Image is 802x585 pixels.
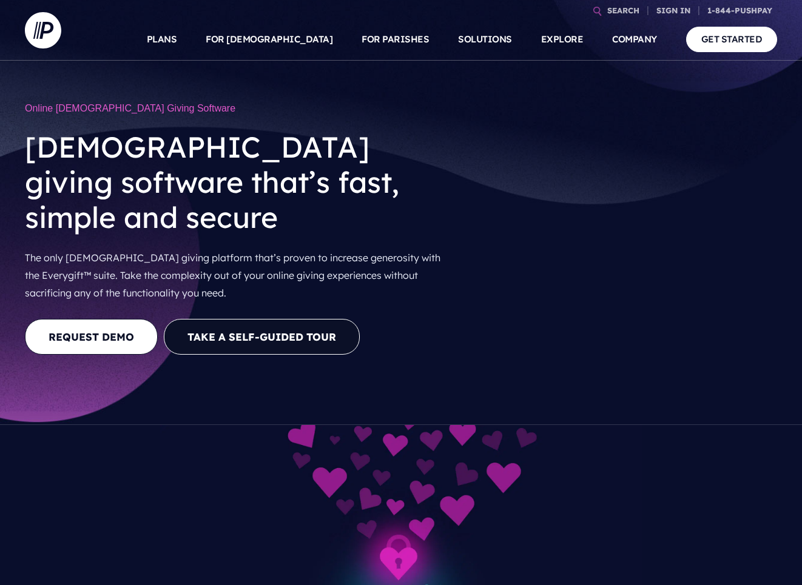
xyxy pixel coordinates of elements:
h2: [DEMOGRAPHIC_DATA] giving software that’s fast, simple and secure [25,120,456,244]
a: GET STARTED [686,27,778,52]
a: PLANS [147,18,177,61]
h1: Online [DEMOGRAPHIC_DATA] Giving Software [25,97,456,120]
a: REQUEST DEMO [25,319,158,355]
a: COMPANY [612,18,657,61]
a: EXPLORE [541,18,584,61]
a: SOLUTIONS [458,18,512,61]
button: Take a Self-guided Tour [164,319,360,355]
a: FOR [DEMOGRAPHIC_DATA] [206,18,332,61]
p: The only [DEMOGRAPHIC_DATA] giving platform that’s proven to increase generosity with the Everygi... [25,244,456,306]
a: FOR PARISHES [362,18,429,61]
picture: everygift-impact [160,427,642,440]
